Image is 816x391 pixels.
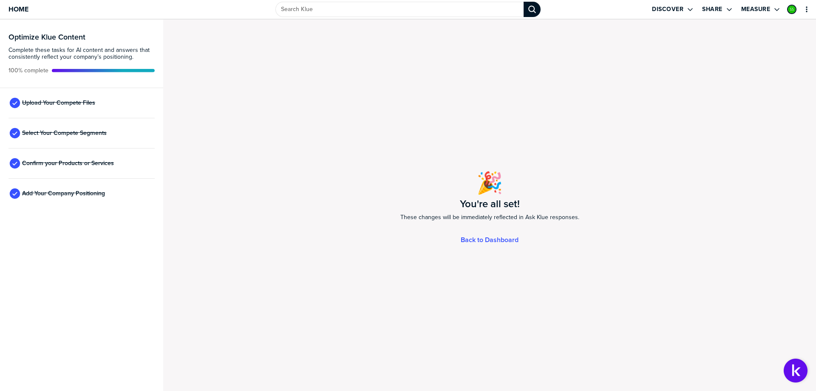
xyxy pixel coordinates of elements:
span: Active [8,67,48,74]
a: Edit Profile [786,4,797,15]
a: Back to Dashboard [461,236,518,243]
span: Home [8,6,28,13]
div: Sara Small [787,5,796,14]
label: Share [702,6,722,13]
span: Upload Your Compete Files [22,100,95,106]
h3: Optimize Klue Content [8,33,155,41]
span: These changes will be immediately reflected in Ask Klue responses. [400,212,579,223]
div: Search Klue [524,2,541,17]
span: Select Your Compete Segments [22,130,107,137]
img: 835dc8815039fa112076883849fdc61a-sml.png [788,6,796,13]
span: 🎉 [476,167,503,199]
input: Search Klue [275,2,524,17]
label: Measure [741,6,771,13]
h1: You're all set! [460,199,520,209]
span: Complete these tasks for AI content and answers that consistently reflect your company’s position... [8,47,155,60]
button: Open Support Center [784,359,807,382]
span: Add Your Company Positioning [22,190,105,197]
span: Confirm your Products or Services [22,160,114,167]
label: Discover [652,6,683,13]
